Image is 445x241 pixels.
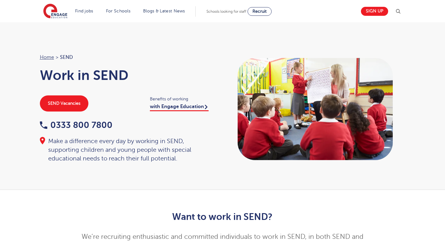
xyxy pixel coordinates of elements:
nav: breadcrumb [40,53,217,61]
div: Make a difference every day by working in SEND, supporting children and young people with special... [40,137,217,163]
span: SEND [60,53,73,61]
a: Sign up [361,7,388,16]
a: 0333 800 7800 [40,120,112,130]
span: > [56,55,58,60]
span: Benefits of working [150,95,216,103]
a: Find jobs [75,9,93,13]
a: with Engage Education [150,104,209,111]
img: Engage Education [43,4,67,19]
h2: Want to work in SEND? [71,212,374,222]
a: For Schools [106,9,130,13]
a: Recruit [248,7,272,16]
span: Recruit [252,9,267,14]
a: Blogs & Latest News [143,9,185,13]
span: Schools looking for staff [206,9,246,14]
a: Home [40,55,54,60]
h1: Work in SEND [40,68,217,83]
a: SEND Vacancies [40,95,88,112]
